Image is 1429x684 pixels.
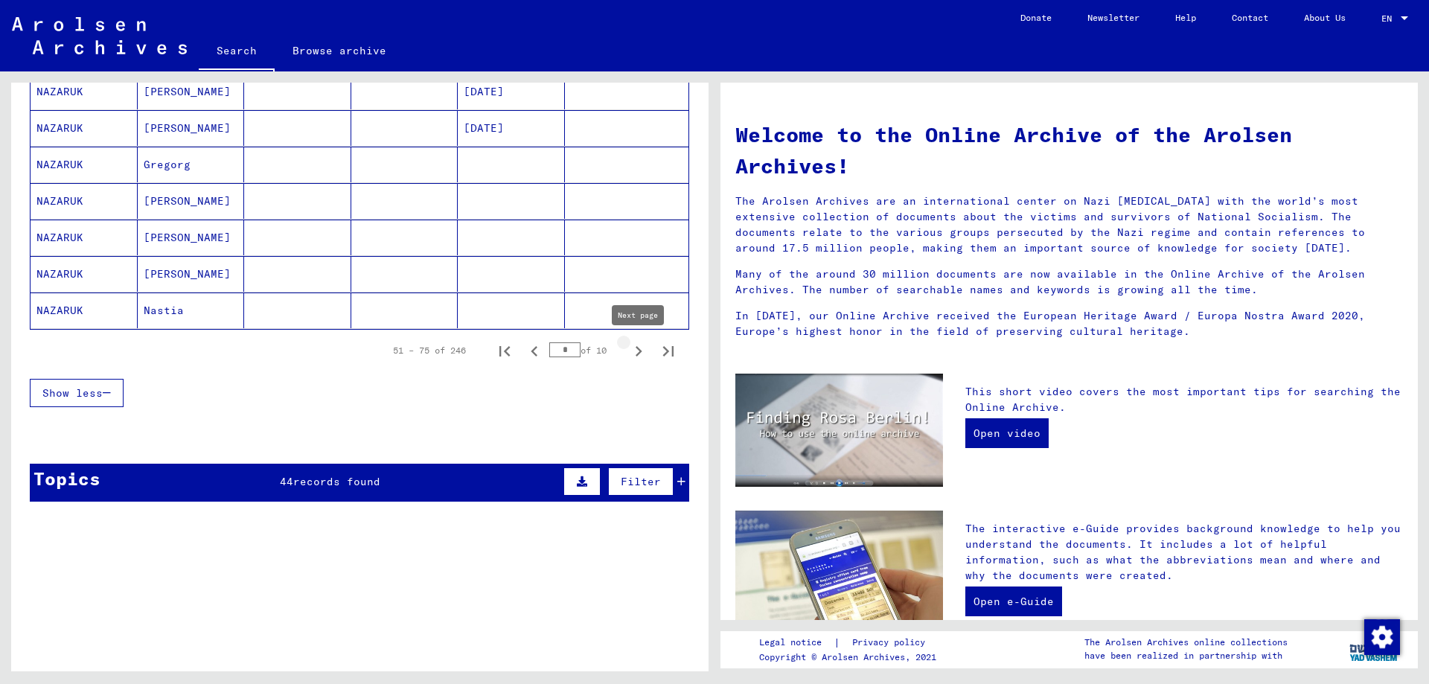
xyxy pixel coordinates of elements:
[608,467,674,496] button: Filter
[42,386,103,400] span: Show less
[549,343,624,357] div: of 10
[138,74,245,109] mat-cell: [PERSON_NAME]
[759,635,943,651] div: |
[759,651,943,664] p: Copyright © Arolsen Archives, 2021
[735,511,943,649] img: eguide.jpg
[621,475,661,488] span: Filter
[31,256,138,292] mat-cell: NAZARUK
[458,74,565,109] mat-cell: [DATE]
[275,33,404,68] a: Browse archive
[624,336,653,365] button: Next page
[1364,619,1400,655] img: Change consent
[199,33,275,71] a: Search
[1084,636,1288,649] p: The Arolsen Archives online collections
[458,110,565,146] mat-cell: [DATE]
[1346,630,1402,668] img: yv_logo.png
[1084,649,1288,662] p: have been realized in partnership with
[138,110,245,146] mat-cell: [PERSON_NAME]
[1364,619,1399,654] div: Change consent
[138,220,245,255] mat-cell: [PERSON_NAME]
[840,635,943,651] a: Privacy policy
[1381,13,1398,24] span: EN
[653,336,683,365] button: Last page
[31,183,138,219] mat-cell: NAZARUK
[138,183,245,219] mat-cell: [PERSON_NAME]
[735,119,1403,182] h1: Welcome to the Online Archive of the Arolsen Archives!
[31,220,138,255] mat-cell: NAZARUK
[965,418,1049,448] a: Open video
[293,475,380,488] span: records found
[31,147,138,182] mat-cell: NAZARUK
[138,293,245,328] mat-cell: Nastia
[735,194,1403,256] p: The Arolsen Archives are an international center on Nazi [MEDICAL_DATA] with the world’s most ext...
[12,17,187,54] img: Arolsen_neg.svg
[735,266,1403,298] p: Many of the around 30 million documents are now available in the Online Archive of the Arolsen Ar...
[759,635,834,651] a: Legal notice
[138,256,245,292] mat-cell: [PERSON_NAME]
[33,465,100,492] div: Topics
[393,344,466,357] div: 51 – 75 of 246
[735,308,1403,339] p: In [DATE], our Online Archive received the European Heritage Award / Europa Nostra Award 2020, Eu...
[31,74,138,109] mat-cell: NAZARUK
[280,475,293,488] span: 44
[965,521,1403,584] p: The interactive e-Guide provides background knowledge to help you understand the documents. It in...
[735,374,943,487] img: video.jpg
[30,379,124,407] button: Show less
[31,293,138,328] mat-cell: NAZARUK
[965,384,1403,415] p: This short video covers the most important tips for searching the Online Archive.
[965,586,1062,616] a: Open e-Guide
[138,147,245,182] mat-cell: Gregorg
[520,336,549,365] button: Previous page
[490,336,520,365] button: First page
[31,110,138,146] mat-cell: NAZARUK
